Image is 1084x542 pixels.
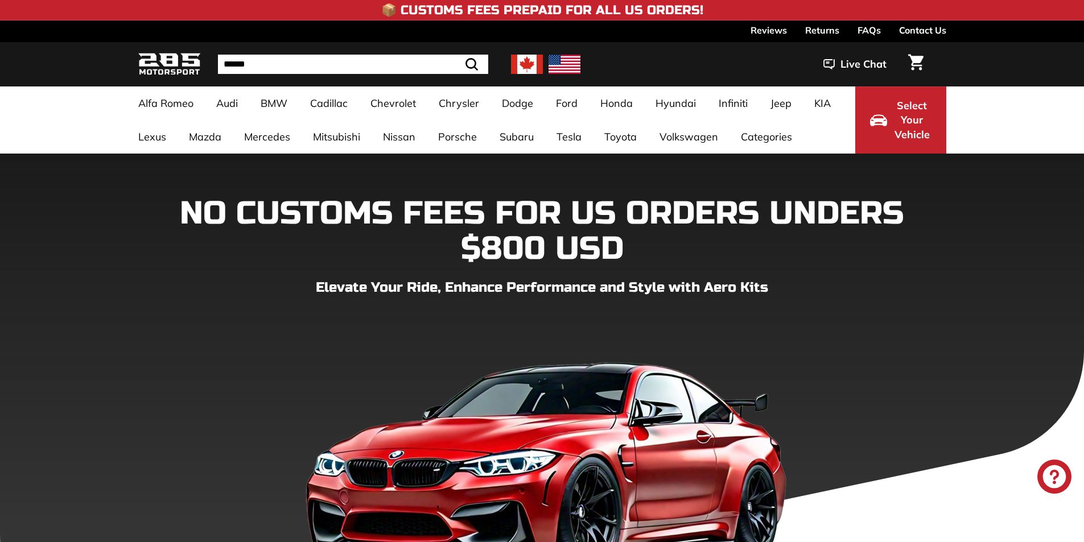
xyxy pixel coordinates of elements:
input: Search [218,55,488,74]
a: Categories [729,120,803,154]
a: Porsche [427,120,488,154]
a: Volkswagen [648,120,729,154]
a: Jeep [759,86,803,120]
a: KIA [803,86,842,120]
a: Alfa Romeo [127,86,205,120]
a: Honda [589,86,644,120]
a: Returns [805,20,839,40]
a: Contact Us [899,20,946,40]
a: Dodge [491,86,545,120]
a: Cadillac [299,86,359,120]
inbox-online-store-chat: Shopify online store chat [1034,460,1075,497]
a: Toyota [593,120,648,154]
span: Live Chat [840,57,887,72]
a: FAQs [858,20,881,40]
a: Audi [205,86,249,120]
a: Hyundai [644,86,707,120]
a: Chrysler [427,86,491,120]
a: Mercedes [233,120,302,154]
a: Cart [901,45,930,84]
span: Select Your Vehicle [893,98,932,142]
a: Nissan [372,120,427,154]
h4: 📦 Customs Fees Prepaid for All US Orders! [381,3,703,17]
button: Live Chat [809,50,901,78]
a: BMW [249,86,299,120]
a: Mazda [178,120,233,154]
a: Chevrolet [359,86,427,120]
a: Lexus [127,120,178,154]
h1: NO CUSTOMS FEES FOR US ORDERS UNDERS $800 USD [138,196,946,266]
a: Reviews [751,20,787,40]
img: Logo_285_Motorsport_areodynamics_components [138,51,201,78]
p: Elevate Your Ride, Enhance Performance and Style with Aero Kits [138,278,946,298]
a: Subaru [488,120,545,154]
a: Infiniti [707,86,759,120]
a: Ford [545,86,589,120]
button: Select Your Vehicle [855,86,946,154]
a: Tesla [545,120,593,154]
a: Mitsubishi [302,120,372,154]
